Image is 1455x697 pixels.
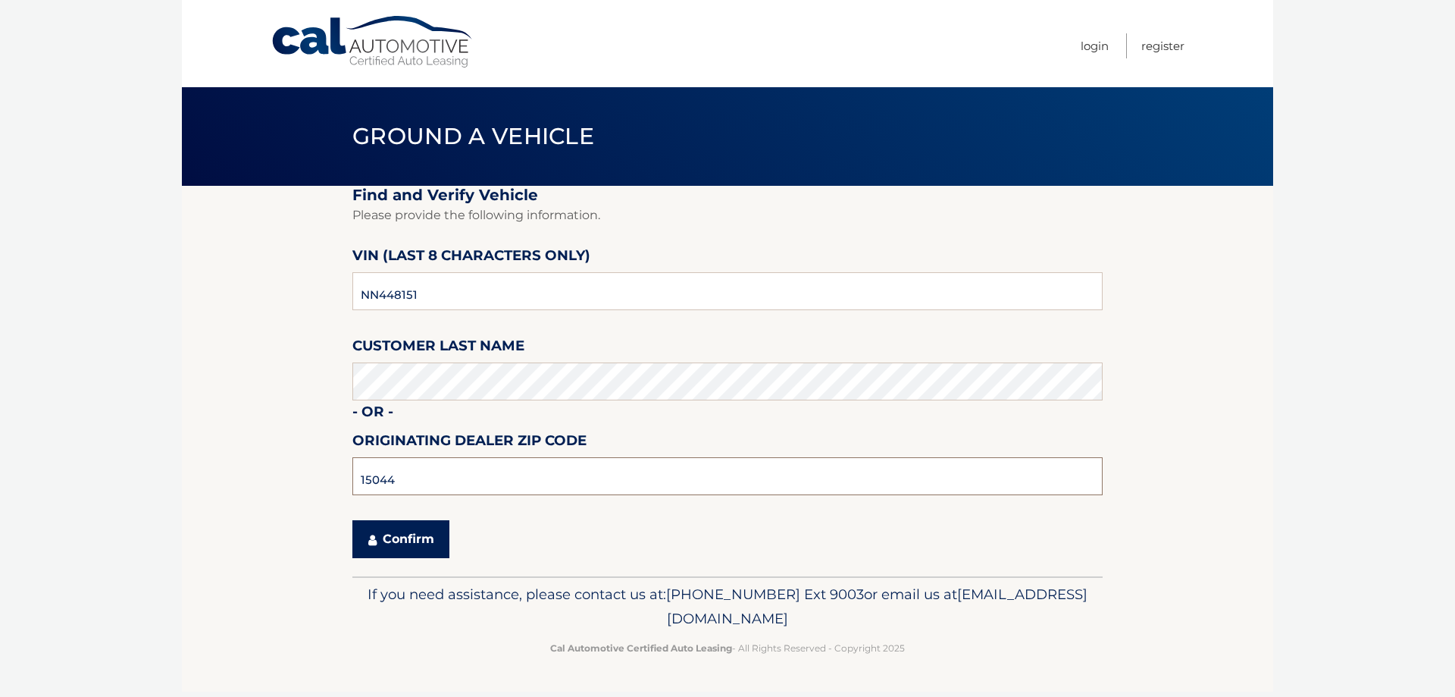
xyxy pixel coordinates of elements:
label: Originating Dealer Zip Code [352,429,587,457]
label: Customer Last Name [352,334,524,363]
a: Register [1141,33,1184,58]
span: Ground a Vehicle [352,122,594,150]
p: - All Rights Reserved - Copyright 2025 [362,640,1093,656]
p: If you need assistance, please contact us at: or email us at [362,582,1093,631]
a: Login [1081,33,1109,58]
button: Confirm [352,520,449,558]
label: - or - [352,400,393,429]
a: Cal Automotive [271,15,475,69]
h2: Find and Verify Vehicle [352,186,1103,205]
p: Please provide the following information. [352,205,1103,226]
strong: Cal Automotive Certified Auto Leasing [550,642,732,654]
span: [PHONE_NUMBER] Ext 9003 [666,586,864,603]
label: VIN (last 8 characters only) [352,244,590,272]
